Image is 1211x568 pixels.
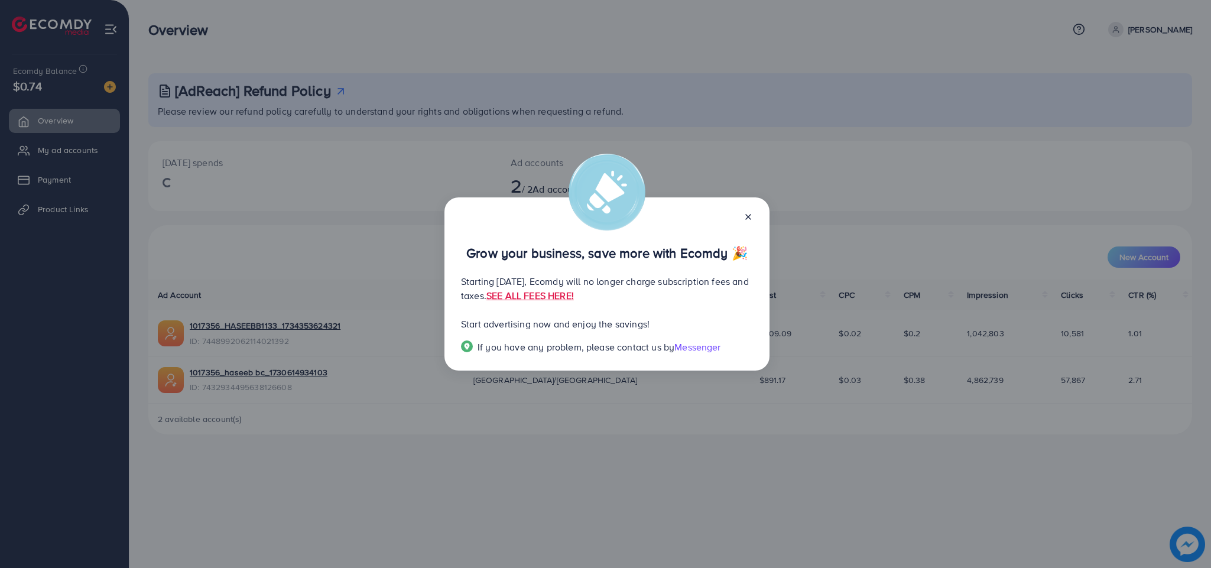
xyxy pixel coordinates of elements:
p: Starting [DATE], Ecomdy will no longer charge subscription fees and taxes. [461,274,753,303]
span: If you have any problem, please contact us by [478,340,674,353]
img: Popup guide [461,340,473,352]
a: SEE ALL FEES HERE! [486,289,574,302]
p: Grow your business, save more with Ecomdy 🎉 [461,246,753,260]
p: Start advertising now and enjoy the savings! [461,317,753,331]
img: alert [569,154,645,231]
span: Messenger [674,340,720,353]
